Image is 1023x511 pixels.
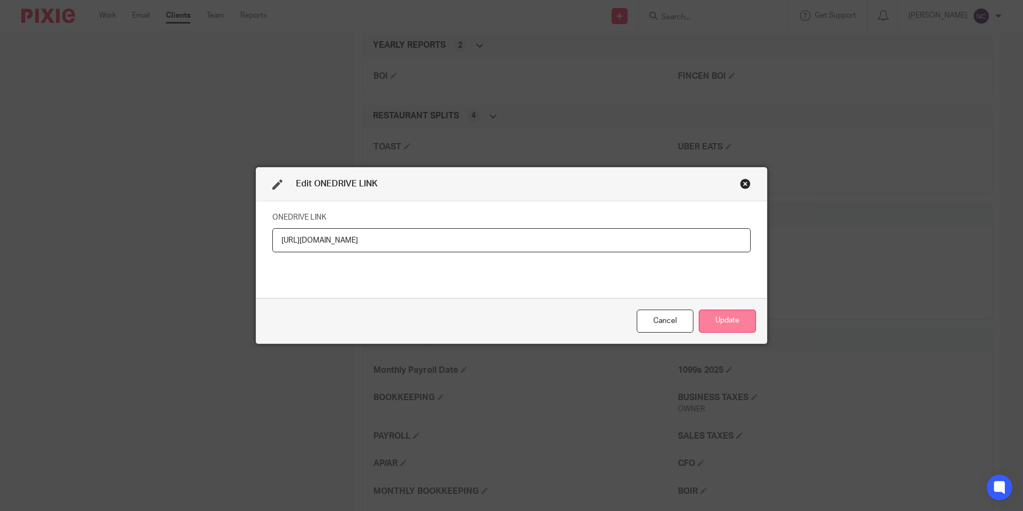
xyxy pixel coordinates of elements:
span: Edit ONEDRIVE LINK [296,179,378,188]
div: Close this dialog window [740,178,751,189]
label: ONEDRIVE LINK [272,212,326,223]
div: Close this dialog window [637,310,693,333]
button: Update [699,310,756,333]
input: ONEDRIVE LINK [272,228,751,252]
